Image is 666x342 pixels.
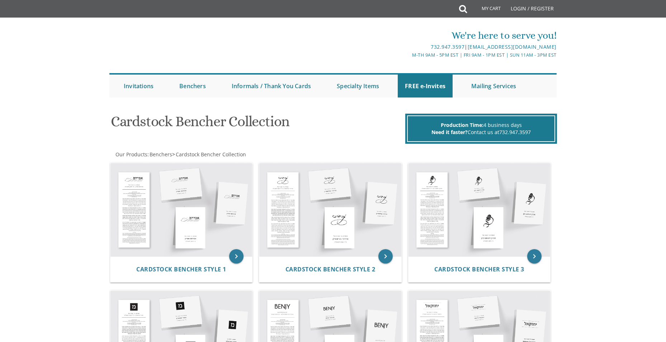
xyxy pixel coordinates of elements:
[136,266,226,273] a: Cardstock Bencher Style 1
[172,151,246,158] span: >
[378,249,393,263] a: keyboard_arrow_right
[259,43,557,51] div: |
[434,266,524,273] a: Cardstock Bencher Style 3
[431,129,468,136] span: Need it faster?
[441,122,483,128] span: Production Time:
[259,28,557,43] div: We're here to serve you!
[111,114,403,135] h1: Cardstock Bencher Collection
[136,265,226,273] span: Cardstock Bencher Style 1
[330,75,386,98] a: Specialty Items
[172,75,213,98] a: Benchers
[464,75,523,98] a: Mailing Services
[175,151,246,158] a: Cardstock Bencher Collection
[109,151,333,158] div: :
[259,51,557,59] div: M-Th 9am - 5pm EST | Fri 9am - 1pm EST | Sun 11am - 3pm EST
[408,163,551,256] img: Cardstock Bencher Style 3
[499,129,531,136] a: 732.947.3597
[149,151,172,158] a: Benchers
[466,1,506,19] a: My Cart
[285,265,375,273] span: Cardstock Bencher Style 2
[110,163,252,256] img: Cardstock Bencher Style 1
[259,163,401,256] img: Cardstock Bencher Style 2
[434,265,524,273] span: Cardstock Bencher Style 3
[407,115,555,142] div: 4 business days Contact us at
[285,266,375,273] a: Cardstock Bencher Style 2
[431,43,464,50] a: 732.947.3597
[398,75,453,98] a: FREE e-Invites
[117,75,161,98] a: Invitations
[527,249,542,263] a: keyboard_arrow_right
[176,151,246,158] span: Cardstock Bencher Collection
[150,151,172,158] span: Benchers
[468,43,557,50] a: [EMAIL_ADDRESS][DOMAIN_NAME]
[225,75,318,98] a: Informals / Thank You Cards
[115,151,147,158] a: Our Products
[229,249,244,263] a: keyboard_arrow_right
